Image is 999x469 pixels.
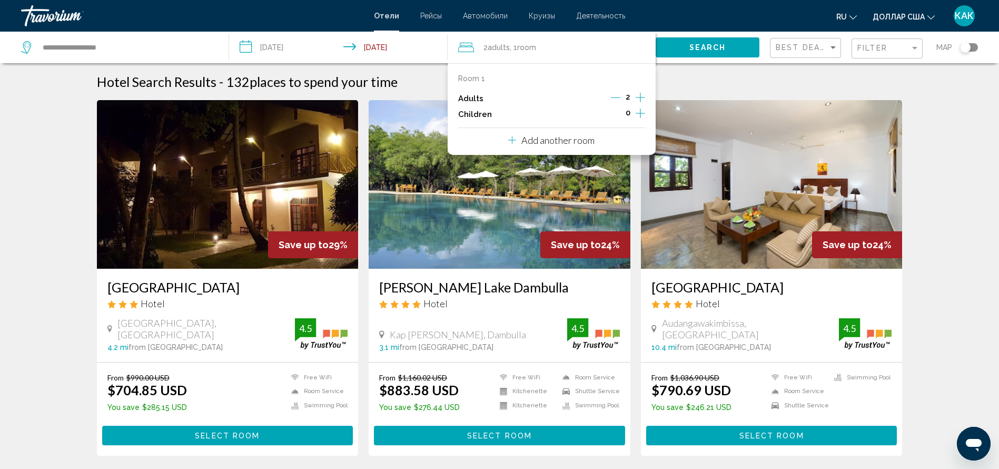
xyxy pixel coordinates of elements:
[651,343,677,351] span: 10.4 mi
[839,322,860,335] div: 4.5
[107,403,187,412] p: $285.15 USD
[463,12,508,20] a: Автомобили
[286,387,348,396] li: Room Service
[776,44,838,53] mat-select: Sort by
[107,373,124,382] span: From
[97,74,216,90] h1: Hotel Search Results
[646,426,897,445] button: Select Room
[508,128,595,150] button: Add another room
[677,343,771,351] span: from [GEOGRAPHIC_DATA]
[551,239,601,250] span: Save up to
[651,279,892,295] a: [GEOGRAPHIC_DATA]
[567,318,620,349] img: trustyou-badge.svg
[423,298,448,309] span: Hotel
[823,239,873,250] span: Save up to
[836,9,857,24] button: Изменить язык
[379,373,395,382] span: From
[636,91,645,106] button: Increment adults
[226,74,398,90] h2: 132
[399,343,493,351] span: from [GEOGRAPHIC_DATA]
[279,239,329,250] span: Save up to
[852,38,923,60] button: Filter
[117,317,295,340] span: [GEOGRAPHIC_DATA], [GEOGRAPHIC_DATA]
[379,403,460,412] p: $276.44 USD
[557,373,620,382] li: Room Service
[689,44,726,52] span: Search
[250,74,398,90] span: places to spend your time
[141,298,165,309] span: Hotel
[557,387,620,396] li: Shuttle Service
[557,401,620,410] li: Swimming Pool
[458,74,485,83] p: Room 1
[829,373,892,382] li: Swimming Pool
[420,12,442,20] a: Рейсы
[369,100,630,269] img: Hotel image
[483,40,510,55] span: 2
[379,279,620,295] a: [PERSON_NAME] Lake Dambulla
[21,5,363,26] a: Травориум
[494,373,557,382] li: Free WiFi
[107,298,348,309] div: 3 star Hotel
[97,100,359,269] img: Hotel image
[836,13,847,21] font: ru
[488,43,510,52] span: Adults
[651,403,684,412] span: You save
[936,40,952,55] span: Map
[379,403,411,412] span: You save
[651,382,731,398] ins: $790.69 USD
[126,373,170,382] del: $990.00 USD
[107,343,128,351] span: 4.2 mi
[670,373,719,382] del: $1,036.90 USD
[576,12,625,20] a: Деятельность
[641,100,903,269] img: Hotel image
[626,109,630,117] span: 0
[766,387,829,396] li: Room Service
[107,382,187,398] ins: $704.85 USD
[448,32,656,63] button: Travelers: 2 adults, 0 children
[107,403,140,412] span: You save
[128,343,223,351] span: from [GEOGRAPHIC_DATA]
[107,279,348,295] a: [GEOGRAPHIC_DATA]
[766,373,829,382] li: Free WiFi
[295,322,316,335] div: 4.5
[766,401,829,410] li: Shuttle Service
[651,373,668,382] span: From
[286,373,348,382] li: Free WiFi
[398,373,447,382] del: $1,160.02 USD
[957,427,991,461] iframe: Кнопка запуска окна обмена сообщениями
[379,343,399,351] span: 3.1 mi
[857,44,887,52] span: Filter
[521,134,595,146] p: Add another room
[955,10,974,21] font: КАК
[952,43,978,52] button: Toggle map
[374,12,399,20] a: Отели
[951,5,978,27] button: Меню пользователя
[873,13,925,21] font: доллар США
[467,432,532,440] span: Select Room
[636,106,645,122] button: Increment children
[102,428,353,440] a: Select Room
[458,110,492,119] p: Children
[195,432,260,440] span: Select Room
[268,231,358,258] div: 29%
[651,298,892,309] div: 4 star Hotel
[529,12,555,20] a: Круизы
[776,43,831,52] span: Best Deals
[611,92,620,105] button: Decrement adults
[295,318,348,349] img: trustyou-badge.svg
[626,93,630,101] span: 2
[517,43,536,52] span: Room
[567,322,588,335] div: 4.5
[646,428,897,440] a: Select Room
[839,318,892,349] img: trustyou-badge.svg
